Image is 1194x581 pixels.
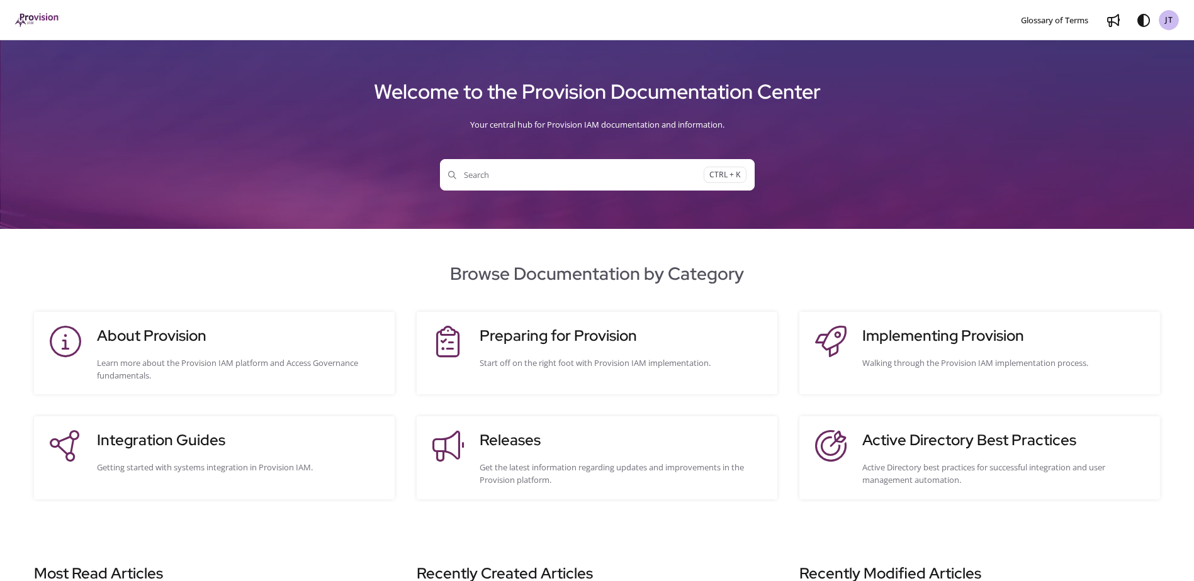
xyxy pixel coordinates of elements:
div: Active Directory best practices for successful integration and user management automation. [862,461,1147,486]
div: Your central hub for Provision IAM documentation and information. [15,109,1179,140]
h2: Browse Documentation by Category [15,260,1179,287]
a: Active Directory Best PracticesActive Directory best practices for successful integration and use... [812,429,1147,486]
h3: Active Directory Best Practices [862,429,1147,451]
span: CTRL + K [704,167,746,184]
h3: Preparing for Provision [480,324,765,347]
div: Get the latest information regarding updates and improvements in the Provision platform. [480,461,765,486]
img: brand logo [15,13,60,27]
button: JT [1159,10,1179,30]
h3: Implementing Provision [862,324,1147,347]
h1: Welcome to the Provision Documentation Center [15,75,1179,109]
span: Glossary of Terms [1021,14,1088,26]
button: Theme options [1134,10,1154,30]
div: Walking through the Provision IAM implementation process. [862,357,1147,369]
a: Integration GuidesGetting started with systems integration in Provision IAM. [47,429,382,486]
a: Whats new [1103,10,1124,30]
a: ReleasesGet the latest information regarding updates and improvements in the Provision platform. [429,429,765,486]
h3: Releases [480,429,765,451]
h3: Integration Guides [97,429,382,451]
div: Getting started with systems integration in Provision IAM. [97,461,382,473]
h3: About Provision [97,324,382,347]
span: JT [1165,14,1173,26]
a: Implementing ProvisionWalking through the Provision IAM implementation process. [812,324,1147,382]
a: About ProvisionLearn more about the Provision IAM platform and Access Governance fundamentals. [47,324,382,382]
div: Learn more about the Provision IAM platform and Access Governance fundamentals. [97,357,382,382]
a: Project logo [15,13,60,28]
button: SearchCTRL + K [440,159,755,191]
span: Search [448,169,704,181]
div: Start off on the right foot with Provision IAM implementation. [480,357,765,369]
a: Preparing for ProvisionStart off on the right foot with Provision IAM implementation. [429,324,765,382]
